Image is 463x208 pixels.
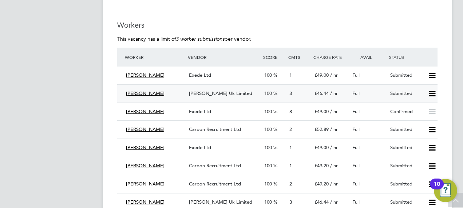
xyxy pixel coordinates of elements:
span: Exede Ltd [189,72,211,78]
span: 100 [264,126,272,132]
span: / hr [330,126,338,132]
em: 3 worker submissions [176,36,225,42]
div: Submitted [387,178,425,190]
div: Cmts [286,51,312,64]
h3: Workers [117,20,438,30]
span: Exede Ltd [189,108,211,115]
span: £49.00 [314,72,329,78]
span: Exede Ltd [189,144,211,151]
span: £49.00 [314,108,329,115]
span: 1 [289,144,292,151]
span: 1 [289,72,292,78]
span: Full [352,199,360,205]
span: Carbon Recruitment Ltd [189,181,241,187]
span: Full [352,108,360,115]
span: Full [352,126,360,132]
span: / hr [330,181,338,187]
span: 3 [289,90,292,96]
div: Confirmed [387,106,425,118]
span: £49.20 [314,181,329,187]
span: [PERSON_NAME] [126,163,165,169]
span: [PERSON_NAME] [126,199,165,205]
span: 100 [264,144,272,151]
p: This vacancy has a limit of per vendor. [117,36,438,42]
div: Submitted [387,124,425,136]
span: 3 [289,199,292,205]
span: £49.20 [314,163,329,169]
span: [PERSON_NAME] [126,126,165,132]
span: / hr [330,144,338,151]
div: Submitted [387,142,425,154]
button: Open Resource Center, 10 new notifications [434,179,457,202]
span: [PERSON_NAME] [126,108,165,115]
span: 2 [289,181,292,187]
span: £49.00 [314,144,329,151]
div: Charge Rate [312,51,349,64]
div: Score [261,51,286,64]
span: [PERSON_NAME] [126,90,165,96]
div: Submitted [387,69,425,81]
span: / hr [330,163,338,169]
span: / hr [330,72,338,78]
span: Full [352,72,360,78]
span: Full [352,144,360,151]
span: / hr [330,90,338,96]
span: 100 [264,163,272,169]
span: £46.44 [314,199,329,205]
span: 100 [264,108,272,115]
div: Vendor [186,51,261,64]
span: 100 [264,90,272,96]
div: 10 [434,184,440,193]
span: Full [352,163,360,169]
span: 1 [289,163,292,169]
span: [PERSON_NAME] [126,144,165,151]
span: Carbon Recruitment Ltd [189,126,241,132]
span: Full [352,181,360,187]
span: Full [352,90,360,96]
span: £52.89 [314,126,329,132]
div: Avail [349,51,387,64]
span: 8 [289,108,292,115]
span: [PERSON_NAME] Uk Limited [189,199,252,205]
div: Submitted [387,88,425,100]
span: 2 [289,126,292,132]
span: [PERSON_NAME] [126,72,165,78]
span: / hr [330,199,338,205]
div: Submitted [387,160,425,172]
span: / hr [330,108,338,115]
span: Carbon Recruitment Ltd [189,163,241,169]
span: [PERSON_NAME] Uk Limited [189,90,252,96]
span: 100 [264,181,272,187]
span: 100 [264,72,272,78]
div: Worker [123,51,186,64]
span: £46.44 [314,90,329,96]
span: [PERSON_NAME] [126,181,165,187]
div: Status [387,51,438,64]
span: 100 [264,199,272,205]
